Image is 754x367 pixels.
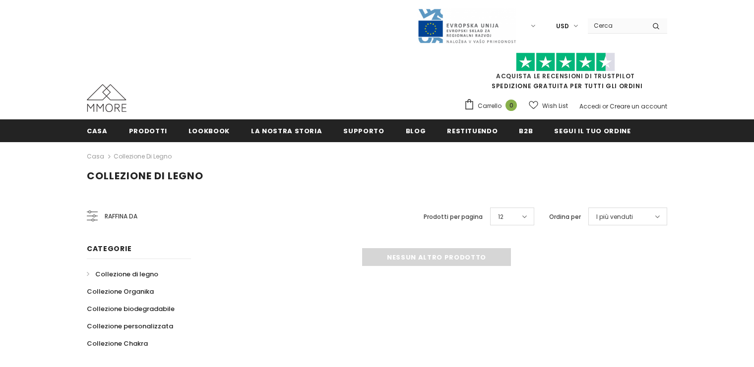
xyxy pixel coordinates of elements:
[498,212,503,222] span: 12
[129,126,167,136] span: Prodotti
[554,126,630,136] span: Segui il tuo ordine
[87,151,104,162] a: Casa
[129,119,167,142] a: Prodotti
[417,21,516,30] a: Javni Razpis
[610,102,667,110] a: Creare un account
[424,212,483,222] label: Prodotti per pagina
[87,244,131,254] span: Categorie
[87,300,175,317] a: Collezione biodegradabile
[556,21,569,31] span: USD
[529,97,568,114] a: Wish List
[464,57,667,90] span: SPEDIZIONE GRATUITA PER TUTTI GLI ORDINI
[343,126,384,136] span: supporto
[549,212,581,222] label: Ordina per
[114,152,172,160] a: Collezione di legno
[505,100,517,111] span: 0
[496,72,635,80] a: Acquista le recensioni di TrustPilot
[87,304,175,314] span: Collezione biodegradabile
[251,126,322,136] span: La nostra storia
[87,321,173,331] span: Collezione personalizzata
[602,102,608,110] span: or
[87,169,203,183] span: Collezione di legno
[417,8,516,44] img: Javni Razpis
[87,265,158,283] a: Collezione di legno
[87,287,154,296] span: Collezione Organika
[464,99,522,113] a: Carrello 0
[478,101,502,111] span: Carrello
[105,211,137,222] span: Raffina da
[447,126,498,136] span: Restituendo
[95,269,158,279] span: Collezione di legno
[87,317,173,335] a: Collezione personalizzata
[519,126,533,136] span: B2B
[188,119,230,142] a: Lookbook
[251,119,322,142] a: La nostra storia
[447,119,498,142] a: Restituendo
[343,119,384,142] a: supporto
[87,335,148,352] a: Collezione Chakra
[188,126,230,136] span: Lookbook
[87,84,126,112] img: Casi MMORE
[406,119,426,142] a: Blog
[596,212,633,222] span: I più venduti
[579,102,601,110] a: Accedi
[87,119,108,142] a: Casa
[588,18,645,33] input: Search Site
[87,283,154,300] a: Collezione Organika
[554,119,630,142] a: Segui il tuo ordine
[516,52,615,72] img: Fidati di Pilot Stars
[87,126,108,136] span: Casa
[87,339,148,348] span: Collezione Chakra
[519,119,533,142] a: B2B
[542,101,568,111] span: Wish List
[406,126,426,136] span: Blog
